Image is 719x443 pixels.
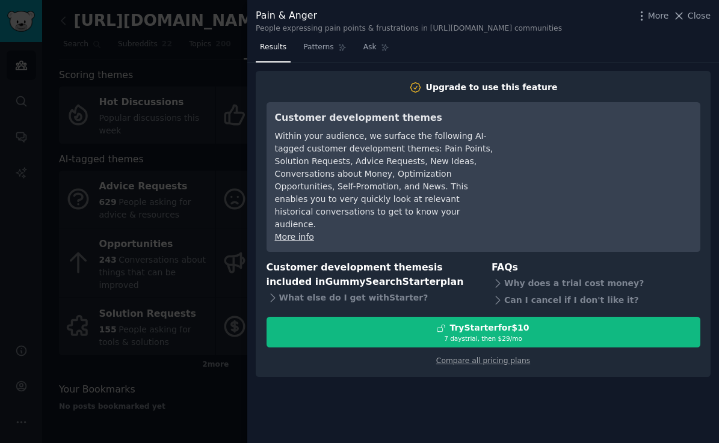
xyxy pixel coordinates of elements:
[267,317,700,347] button: TryStarterfor$107 daystrial, then $29/mo
[267,290,475,307] div: What else do I get with Starter ?
[256,23,562,34] div: People expressing pain points & frustrations in [URL][DOMAIN_NAME] communities
[363,42,377,53] span: Ask
[635,10,669,22] button: More
[492,260,700,275] h3: FAQs
[260,42,286,53] span: Results
[299,38,350,63] a: Patterns
[275,111,495,126] h3: Customer development themes
[303,42,333,53] span: Patterns
[449,322,529,334] div: Try Starter for $10
[325,276,440,287] span: GummySearch Starter
[688,10,711,22] span: Close
[275,232,314,242] a: More info
[492,275,700,292] div: Why does a trial cost money?
[673,10,711,22] button: Close
[267,334,700,343] div: 7 days trial, then $ 29 /mo
[648,10,669,22] span: More
[256,8,562,23] div: Pain & Anger
[511,111,692,201] iframe: YouTube video player
[256,38,291,63] a: Results
[492,292,700,308] div: Can I cancel if I don't like it?
[426,81,558,94] div: Upgrade to use this feature
[267,260,475,290] h3: Customer development themes is included in plan
[359,38,393,63] a: Ask
[275,130,495,231] div: Within your audience, we surface the following AI-tagged customer development themes: Pain Points...
[436,356,530,365] a: Compare all pricing plans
